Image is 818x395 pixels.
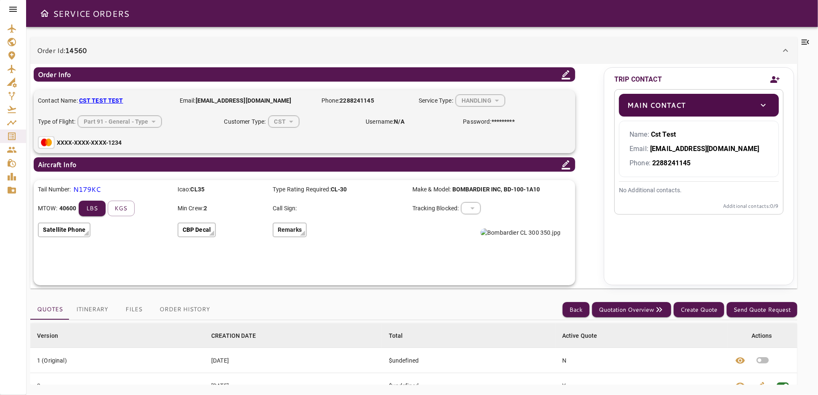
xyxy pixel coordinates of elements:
[461,197,481,220] div: HANDLING
[38,159,76,170] p: Aircraft Info
[619,186,779,195] p: No Additional contacts.
[463,117,515,126] p: Password:
[178,185,266,194] p: Icao:
[115,300,153,320] button: Files
[366,117,454,126] p: Username:
[419,94,507,107] div: Service Type:
[614,74,662,85] p: TRIP CONTACT
[30,300,69,320] button: Quotes
[555,348,728,373] td: N
[619,94,779,117] div: Main Contacttoggle
[53,7,129,20] h6: SERVICE ORDERS
[37,331,58,341] div: Version
[389,331,403,341] div: Total
[562,331,608,341] span: Active Quote
[78,110,162,133] div: HANDLING
[563,302,590,318] button: Back
[627,100,685,110] p: Main Contact
[59,204,77,212] b: 40600
[735,381,745,391] span: visibility
[278,225,302,234] p: Remarks
[211,331,267,341] span: CREATION DATE
[592,302,671,318] button: Quotation Overview
[331,186,347,193] b: CL-30
[750,348,775,373] button: Set quote as active quote
[321,96,410,105] p: Phone:
[79,97,123,104] b: CST TEST TEST
[30,64,797,289] div: Order Id:14560
[38,201,171,216] div: MTOW:
[183,225,211,234] p: CBP Decal
[452,186,540,193] b: BOMBARDIER INC , BD-100-1A10
[767,70,783,89] button: Add new contact
[57,139,122,146] b: XXXX-XXXX-XXXX-1234
[727,302,797,318] button: Send Quote Request
[178,204,266,213] p: Min Crew:
[456,89,505,111] div: HANDLING
[674,302,724,318] button: Create Quote
[191,186,205,193] b: CL35
[79,201,106,216] button: lbs
[755,381,765,391] span: edit
[180,96,313,105] p: Email:
[273,185,406,194] p: Type Rating Required:
[629,144,768,154] p: Email:
[37,45,87,56] p: Order Id:
[108,201,135,216] button: kgs
[481,228,560,237] img: Bombardier CL 300 350.jpg
[73,184,101,194] p: N179KC
[412,185,501,194] p: Make & Model:
[38,136,55,149] img: Mastercard
[382,348,555,373] td: $undefined
[412,202,546,215] div: Tracking Blocked:
[652,159,691,167] b: 2288241145
[37,331,69,341] span: Version
[224,115,357,128] div: Customer Type:
[204,205,207,212] b: 2
[650,145,759,153] b: [EMAIL_ADDRESS][DOMAIN_NAME]
[43,225,85,234] p: Satellite Phone
[629,130,768,140] p: Name:
[38,115,215,128] div: Type of Flight:
[196,97,292,104] b: [EMAIL_ADDRESS][DOMAIN_NAME]
[756,98,770,112] button: toggle
[268,110,299,133] div: HANDLING
[651,130,676,138] b: Cst Test
[394,118,404,125] b: N/A
[273,204,406,213] p: Call Sign:
[38,185,71,194] p: Tail Number:
[562,331,598,341] div: Active Quote
[340,97,374,104] b: 2288241145
[30,348,204,373] td: 1 (Original)
[38,69,71,80] p: Order Info
[730,348,750,373] button: View quote details
[211,331,256,341] div: CREATION DATE
[36,5,53,22] button: Open drawer
[153,300,217,320] button: Order History
[204,348,382,373] td: [DATE]
[65,45,87,55] b: 14560
[30,37,797,64] div: Order Id:14560
[38,96,171,105] p: Contact Name:
[30,300,217,320] div: basic tabs example
[619,202,779,210] p: Additional contacts: 0 /9
[389,331,414,341] span: Total
[629,158,768,168] p: Phone:
[69,300,115,320] button: Itinerary
[735,355,745,366] span: visibility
